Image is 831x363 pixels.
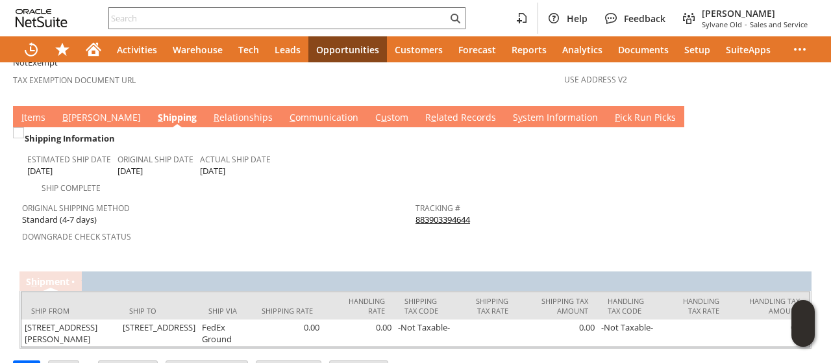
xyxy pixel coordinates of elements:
span: Opportunities [316,44,379,56]
svg: Recent Records [23,42,39,57]
div: Handling Rate [332,296,385,316]
span: C [290,111,295,123]
div: Shipping Tax Code [404,296,447,316]
svg: Search [447,10,463,26]
span: Forecast [458,44,496,56]
span: S [158,111,163,123]
span: SuiteApps [726,44,771,56]
svg: logo [16,9,68,27]
a: Setup [676,36,718,62]
a: Shipment [26,275,69,288]
div: Shipping Tax Rate [467,296,509,316]
div: Shipping Rate [261,306,313,316]
span: Warehouse [173,44,223,56]
span: I [21,111,24,123]
div: Ship Via [208,306,242,316]
a: Pick Run Picks [612,111,679,125]
a: Ship Complete [42,182,101,194]
span: Reports [512,44,547,56]
span: Standard (4-7 days) [22,214,97,226]
span: e [431,111,436,123]
a: B[PERSON_NAME] [59,111,144,125]
span: u [381,111,387,123]
svg: Home [86,42,101,57]
div: Shortcuts [47,36,78,62]
svg: Shortcuts [55,42,70,57]
td: -Not Taxable- [395,319,457,347]
span: Setup [684,44,710,56]
a: Original Ship Date [118,154,193,165]
span: h [31,275,37,288]
a: Estimated Ship Date [27,154,111,165]
a: Communication [286,111,362,125]
span: [PERSON_NAME] [702,7,808,19]
a: Custom [372,111,412,125]
img: Unchecked [13,127,24,138]
a: Tax Exemption Document URL [13,75,136,86]
iframe: Click here to launch Oracle Guided Learning Help Panel [791,300,815,347]
td: -Not Taxable- [598,319,664,347]
span: Sylvane Old [702,19,742,29]
a: Tech [230,36,267,62]
a: Opportunities [308,36,387,62]
span: [DATE] [118,165,143,177]
a: Downgrade Check Status [22,231,131,242]
span: Feedback [624,12,665,25]
a: Leads [267,36,308,62]
a: System Information [510,111,601,125]
div: Ship To [129,306,189,316]
a: Original Shipping Method [22,203,130,214]
a: Home [78,36,109,62]
td: 0.00 [729,319,810,347]
a: Shipping [155,111,200,125]
span: P [615,111,620,123]
a: Actual Ship Date [200,154,271,165]
span: Documents [618,44,669,56]
span: B [62,111,68,123]
td: 0.00 [518,319,597,347]
span: Sales and Service [750,19,808,29]
div: Shipping Tax Amount [528,296,588,316]
span: R [214,111,219,123]
span: NotExempt [13,56,58,69]
a: Warehouse [165,36,230,62]
div: Handling Tax Amount [739,296,800,316]
span: [DATE] [27,165,53,177]
span: Leads [275,44,301,56]
div: Shipping Information [22,130,410,147]
div: More menus [784,36,815,62]
span: Help [567,12,588,25]
td: [STREET_ADDRESS] [119,319,199,347]
a: Items [18,111,49,125]
span: [DATE] [200,165,225,177]
input: Search [109,10,447,26]
span: Oracle Guided Learning Widget. To move around, please hold and drag [791,324,815,347]
a: Activities [109,36,165,62]
a: 883903394644 [415,214,470,225]
span: y [518,111,523,123]
a: Recent Records [16,36,47,62]
span: Customers [395,44,443,56]
div: Handling Tax Rate [673,296,719,316]
a: Forecast [451,36,504,62]
span: Tech [238,44,259,56]
span: Activities [117,44,157,56]
td: FedEx Ground [199,319,251,347]
a: Analytics [554,36,610,62]
td: 0.00 [323,319,395,347]
a: Tracking # [415,203,460,214]
a: Related Records [422,111,499,125]
a: Use Address V2 [564,74,627,85]
a: Relationships [210,111,276,125]
div: Handling Tax Code [608,296,654,316]
span: Analytics [562,44,602,56]
a: SuiteApps [718,36,778,62]
a: Documents [610,36,676,62]
div: Ship From [31,306,110,316]
a: Unrolled view on [795,108,810,124]
td: 0.00 [251,319,323,347]
span: - [745,19,747,29]
a: Customers [387,36,451,62]
td: [STREET_ADDRESS][PERSON_NAME] [21,319,119,347]
a: Reports [504,36,554,62]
